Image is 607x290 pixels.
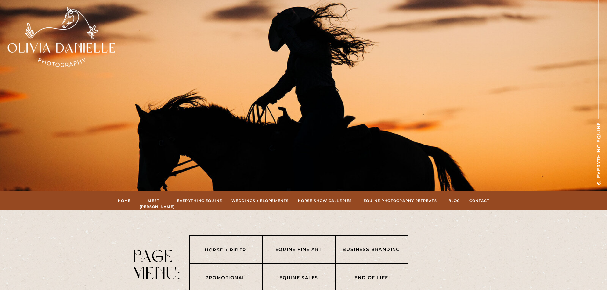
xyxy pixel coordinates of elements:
[338,246,405,253] a: business branding
[297,198,353,203] a: hORSE sHOW gALLERIES
[140,198,168,203] a: Meet [PERSON_NAME]
[177,198,223,203] a: Everything Equine
[133,248,181,279] div: Page menu:
[118,198,131,203] a: Home
[266,274,332,282] a: Equine Sales
[192,246,259,254] a: Horse + Rider
[469,198,490,203] a: Contact
[231,198,289,203] a: Weddings + Elopements
[338,274,405,282] a: End of life
[192,274,258,282] a: Promotional
[595,119,602,178] h1: Everything Equine
[265,246,332,253] a: EQUINE FINE ART
[361,198,439,203] a: Equine Photography Retreats
[448,198,461,203] a: Blog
